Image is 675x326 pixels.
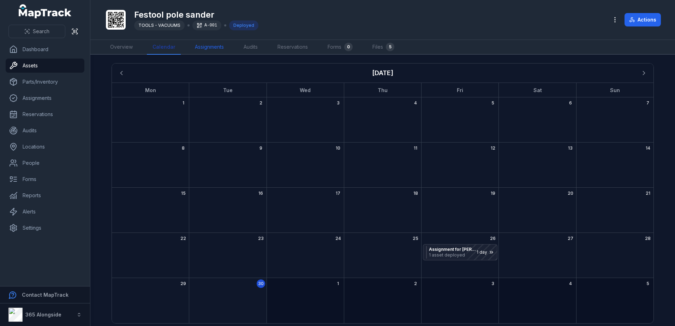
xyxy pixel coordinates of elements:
[104,40,138,55] a: Overview
[367,40,400,55] a: Files5
[189,40,229,55] a: Assignments
[183,100,184,106] span: 1
[344,43,353,51] div: 0
[423,244,497,260] button: Assignment for [PERSON_NAME] at 365 ALONGSIDE1 asset deployed1 day
[25,312,61,318] strong: 365 Alongside
[8,25,65,38] button: Search
[335,236,341,241] span: 24
[386,43,394,51] div: 5
[180,281,186,286] span: 29
[637,66,651,80] button: Next
[6,42,84,56] a: Dashboard
[413,236,418,241] span: 25
[6,221,84,235] a: Settings
[646,191,650,196] span: 21
[646,281,649,286] span: 5
[145,87,156,93] strong: Mon
[372,68,393,78] h3: [DATE]
[19,4,72,18] a: MapTrack
[22,292,68,298] strong: Contact MapTrack
[491,281,494,286] span: 3
[300,87,311,93] strong: Wed
[569,281,572,286] span: 4
[115,66,128,80] button: Previous
[134,9,258,20] h1: Festool pole sander
[223,87,233,93] strong: Tue
[336,191,340,196] span: 17
[6,107,84,121] a: Reservations
[6,140,84,154] a: Locations
[429,247,476,252] strong: Assignment for [PERSON_NAME] at 365 ALONGSIDE
[6,156,84,170] a: People
[414,281,417,286] span: 2
[6,188,84,203] a: Reports
[625,13,661,26] button: Actions
[336,145,340,151] span: 10
[568,236,573,241] span: 27
[258,236,264,241] span: 23
[259,100,262,106] span: 2
[181,191,186,196] span: 15
[322,40,358,55] a: Forms0
[6,123,84,138] a: Audits
[112,64,653,323] div: September 2025
[33,28,49,35] span: Search
[610,87,620,93] strong: Sun
[337,100,340,106] span: 3
[138,23,180,28] span: TOOLS - VACUUMS
[569,100,572,106] span: 6
[337,281,339,286] span: 1
[6,91,84,105] a: Assignments
[491,191,495,196] span: 19
[6,205,84,219] a: Alerts
[259,145,262,151] span: 9
[258,281,264,286] span: 30
[429,252,476,258] span: 1 asset deployed
[457,87,463,93] strong: Fri
[568,191,573,196] span: 20
[414,100,417,106] span: 4
[180,236,186,241] span: 22
[414,145,417,151] span: 11
[258,191,263,196] span: 16
[182,145,185,151] span: 8
[272,40,313,55] a: Reservations
[646,145,650,151] span: 14
[229,20,258,30] div: Deployed
[147,40,181,55] a: Calendar
[533,87,542,93] strong: Sat
[6,172,84,186] a: Forms
[413,191,418,196] span: 18
[568,145,573,151] span: 13
[378,87,388,93] strong: Thu
[646,100,649,106] span: 7
[238,40,263,55] a: Audits
[490,236,496,241] span: 26
[645,236,651,241] span: 28
[192,20,221,30] div: A-001
[6,59,84,73] a: Assets
[491,145,495,151] span: 12
[6,75,84,89] a: Parts/Inventory
[491,100,494,106] span: 5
